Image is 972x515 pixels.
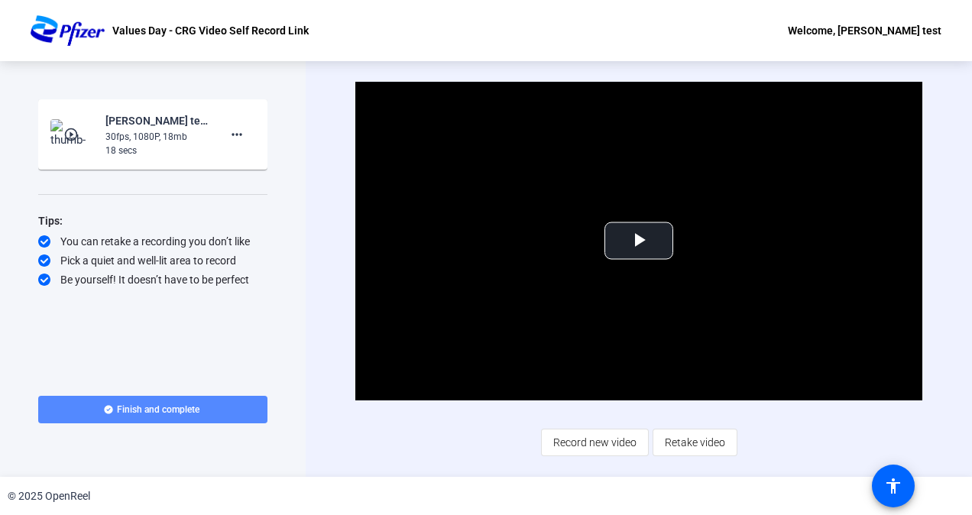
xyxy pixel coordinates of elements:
button: Retake video [653,429,737,456]
span: Record new video [553,428,637,457]
div: © 2025 OpenReel [8,488,90,504]
mat-icon: more_horiz [228,125,246,144]
span: Retake video [665,428,725,457]
div: 30fps, 1080P, 18mb [105,130,208,144]
div: Tips: [38,212,267,230]
span: Finish and complete [117,403,199,416]
button: Play Video [604,222,673,260]
p: Values Day - CRG Video Self Record Link [112,21,309,40]
div: You can retake a recording you don’t like [38,234,267,249]
div: Welcome, [PERSON_NAME] test [788,21,941,40]
button: Finish and complete [38,396,267,423]
mat-icon: accessibility [884,477,902,495]
button: Record new video [541,429,649,456]
div: 18 secs [105,144,208,157]
mat-icon: play_circle_outline [63,127,82,142]
img: thumb-nail [50,119,96,150]
img: OpenReel logo [31,15,105,46]
div: Pick a quiet and well-lit area to record [38,253,267,268]
div: [PERSON_NAME] test-Values Day - CRG Video Recordings-Values Day - CRG Video Self Record Link-1758... [105,112,208,130]
div: Video Player [355,82,922,400]
div: Be yourself! It doesn’t have to be perfect [38,272,267,287]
